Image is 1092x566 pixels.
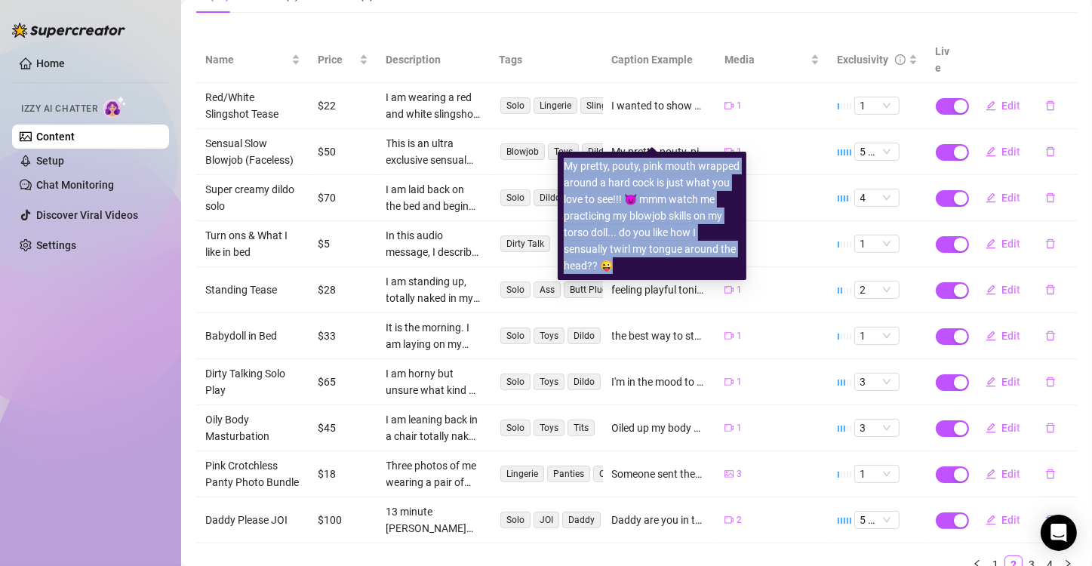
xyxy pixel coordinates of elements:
span: Solo [500,281,531,298]
span: 1 [860,235,894,252]
span: edit [986,238,996,249]
button: Edit [974,508,1033,532]
button: delete [1033,232,1068,256]
th: Description [377,37,491,83]
div: My pretty, pouty, pink mouth wrapped around a hard cock is just what you love to see!!! 😈 mmm wat... [564,158,740,274]
span: Daddy [562,512,601,528]
td: Oily Body Masturbation [196,405,309,451]
th: Tags [490,37,603,83]
span: edit [986,377,996,387]
span: video-camera [724,377,734,386]
span: JOI [534,512,559,528]
div: Exclusivity [838,51,889,68]
span: edit [986,100,996,111]
button: delete [1033,416,1068,440]
td: $70 [309,175,377,221]
img: AI Chatter [103,96,127,118]
button: delete [1033,278,1068,302]
span: Edit [1002,192,1021,204]
span: Toys [534,420,564,436]
button: Edit [974,416,1033,440]
div: the best way to start the day is with an early morning orgasm ☀️💕 I love relaxing in bed, teasing... [612,328,707,344]
td: $65 [309,359,377,405]
div: In this audio message, I describe what I enjoy sexually. This is meant to answer the questions ab... [386,227,481,260]
span: delete [1045,469,1056,479]
span: Solo [500,189,531,206]
span: video-camera [724,423,734,432]
button: Edit [974,140,1033,164]
a: Setup [36,155,64,167]
a: Settings [36,239,76,251]
td: Sensual Slow Blowjob (Faceless) [196,129,309,175]
span: delete [1045,423,1056,433]
td: Daddy Please JOI [196,497,309,543]
div: This is an ultra exclusive sensual blowjob video. It is filmed in very high quality. I begin stro... [386,135,481,168]
span: 1 [737,375,742,389]
span: Edit [1002,146,1021,158]
span: Crotchless Panties [593,466,681,482]
span: Edit [1002,514,1021,526]
span: delete [1045,331,1056,341]
td: $33 [309,313,377,359]
button: delete [1033,370,1068,394]
span: Lingerie [500,466,544,482]
span: delete [1045,377,1056,387]
td: $28 [309,267,377,313]
div: Daddy are you in the mood to spoil me with your cum [DATE]? 💦 I know you're tired from work [DATE... [612,512,707,528]
span: Dirty Talk [500,235,550,252]
div: I'm in the mood to play 🤭😈 I'm so hornyyyyyy babe🥺..... I hope you don't mind me dirty talking an... [612,374,707,390]
span: 2 [860,281,894,298]
span: Edit [1002,468,1021,480]
span: 3 [860,420,894,436]
span: Solo [500,374,531,390]
button: delete [1033,508,1068,532]
div: 13 minute [PERSON_NAME] with me begging daddy to spoil his princess with a big load of cum! I've ... [386,503,481,537]
span: edit [986,515,996,525]
button: delete [1033,462,1068,486]
span: Butt Plug [564,281,614,298]
button: Edit [974,94,1033,118]
button: delete [1033,186,1068,210]
span: Blowjob [500,143,545,160]
span: Edit [1002,422,1021,434]
span: Panties [547,466,590,482]
div: It is the morning. I am laying on my back in bed, wearing a lavender purple babydoll dress. I str... [386,319,481,352]
span: 1 [737,421,742,435]
span: Toys [534,328,564,344]
span: delete [1045,100,1056,111]
span: Solo [500,420,531,436]
button: Edit [974,370,1033,394]
span: Dildo [568,328,601,344]
span: Name [205,51,288,68]
span: Dildo [582,143,615,160]
span: Slingshot [580,97,631,114]
span: 5 🔥 [860,512,894,528]
span: 2 [737,513,742,528]
span: Price [318,51,356,68]
span: video-camera [724,515,734,524]
span: 4 [860,189,894,206]
th: Price [309,37,377,83]
div: Three photos of me wearing a pair of crotchless pink panties with pearls as the string. In the ph... [386,457,481,491]
span: edit [986,423,996,433]
span: 1 [860,328,894,344]
span: 1 [737,283,742,297]
div: My pretty, pouty, pink mouth wrapped around a hard cock is just what you love to see!!! 😈 mmm wat... [612,143,707,160]
span: delete [1045,192,1056,203]
td: $100 [309,497,377,543]
div: I am standing up, totally naked in my bathroom. I turn around and spread my ass wide to show the ... [386,273,481,306]
span: edit [986,469,996,479]
img: logo-BBDzfeDw.svg [12,23,125,38]
td: $5 [309,221,377,267]
td: $22 [309,83,377,129]
span: video-camera [724,101,734,110]
td: Dirty Talking Solo Play [196,359,309,405]
div: I am laid back on the bed and begin using a dildo to play with my pussy. I begin with slow stroke... [386,181,481,214]
span: Edit [1002,100,1021,112]
span: 3 [860,374,894,390]
td: Babydoll in Bed [196,313,309,359]
span: delete [1045,285,1056,295]
span: delete [1045,238,1056,249]
span: 1 [737,329,742,343]
a: Content [36,131,75,143]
